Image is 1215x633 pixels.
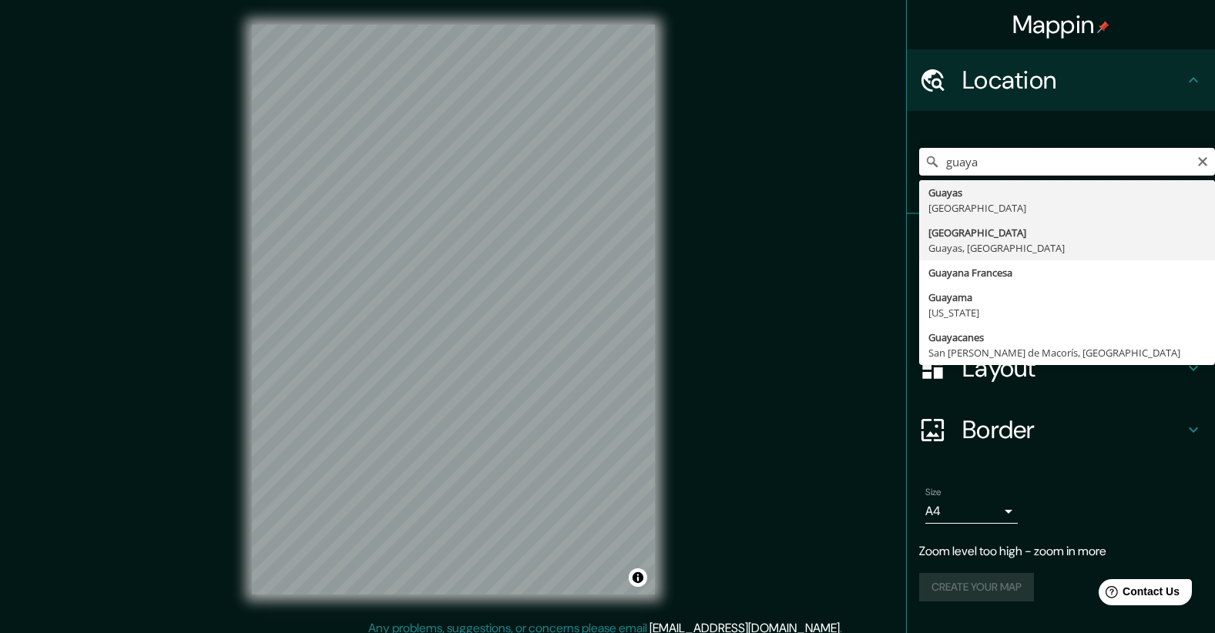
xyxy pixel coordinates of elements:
canvas: Map [252,25,655,594]
button: Clear [1197,153,1209,168]
div: Guayacanes [928,330,1206,345]
h4: Border [962,414,1184,445]
div: San [PERSON_NAME] de Macorís, [GEOGRAPHIC_DATA] [928,345,1206,360]
img: pin-icon.png [1097,21,1109,33]
div: [GEOGRAPHIC_DATA] [928,200,1206,216]
div: Style [907,276,1215,337]
h4: Location [962,65,1184,95]
button: Toggle attribution [629,568,647,587]
label: Size [925,486,941,499]
div: Location [907,49,1215,111]
h4: Layout [962,353,1184,383]
div: Guayas [928,185,1206,200]
div: Guayas, [GEOGRAPHIC_DATA] [928,240,1206,256]
div: Border [907,399,1215,461]
div: Pins [907,214,1215,276]
div: [US_STATE] [928,305,1206,320]
div: Guayama [928,290,1206,305]
div: A4 [925,499,1018,524]
div: [GEOGRAPHIC_DATA] [928,225,1206,240]
div: Guayana Francesa [928,265,1206,280]
div: Layout [907,337,1215,399]
input: Pick your city or area [919,148,1215,176]
iframe: Help widget launcher [1078,573,1198,616]
h4: Mappin [1012,9,1110,40]
p: Zoom level too high - zoom in more [919,542,1203,561]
